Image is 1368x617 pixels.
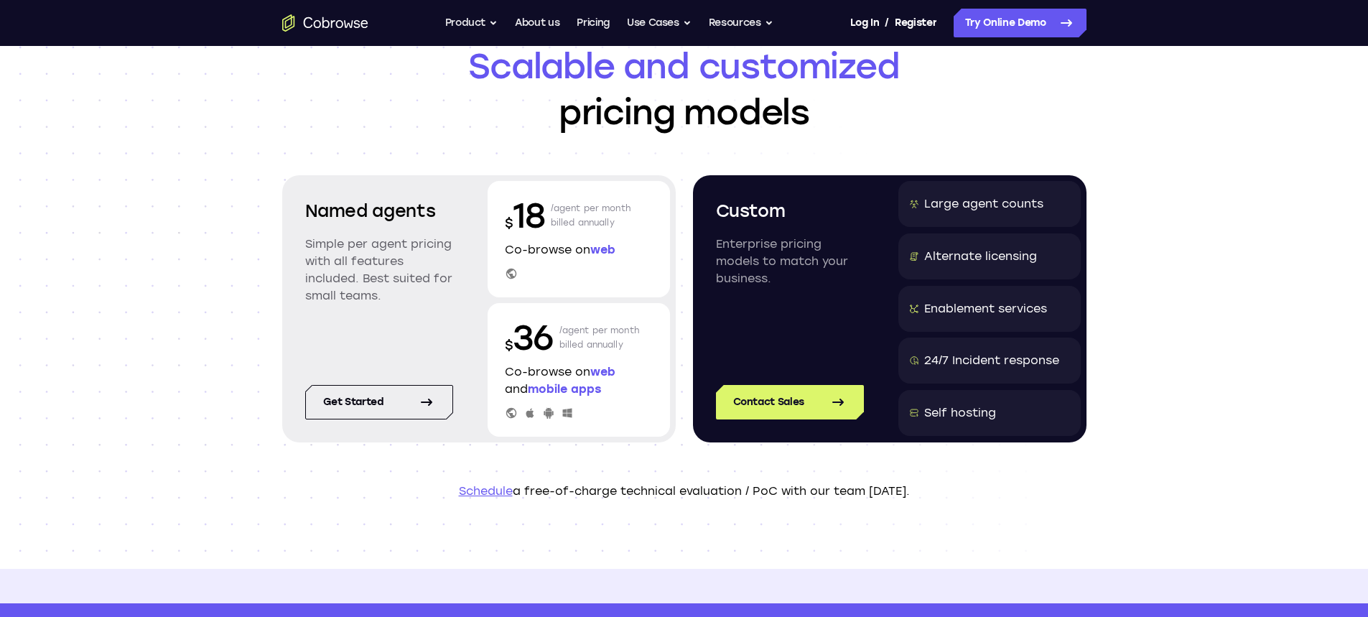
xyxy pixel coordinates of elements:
span: $ [505,215,513,231]
p: Simple per agent pricing with all features included. Best suited for small teams. [305,236,453,305]
p: Enterprise pricing models to match your business. [716,236,864,287]
a: Pricing [577,9,610,37]
span: web [590,243,615,256]
a: Go to the home page [282,14,368,32]
span: / [885,14,889,32]
button: Use Cases [627,9,692,37]
div: Enablement services [924,300,1047,317]
a: Schedule [459,484,513,498]
p: /agent per month billed annually [551,192,631,238]
span: Scalable and customized [282,43,1087,89]
a: About us [515,9,559,37]
h1: pricing models [282,43,1087,135]
div: Self hosting [924,404,996,422]
span: mobile apps [528,382,601,396]
p: Co-browse on [505,241,653,259]
p: a free-of-charge technical evaluation / PoC with our team [DATE]. [282,483,1087,500]
button: Resources [709,9,773,37]
a: Contact Sales [716,385,864,419]
a: Register [895,9,936,37]
div: 24/7 Incident response [924,352,1059,369]
h2: Named agents [305,198,453,224]
div: Large agent counts [924,195,1043,213]
p: 18 [505,192,545,238]
a: Log In [850,9,879,37]
h2: Custom [716,198,864,224]
a: Try Online Demo [954,9,1087,37]
button: Product [445,9,498,37]
div: Alternate licensing [924,248,1037,265]
p: /agent per month billed annually [559,315,640,361]
a: Get started [305,385,453,419]
p: 36 [505,315,554,361]
span: web [590,365,615,379]
p: Co-browse on and [505,363,653,398]
span: $ [505,338,513,353]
